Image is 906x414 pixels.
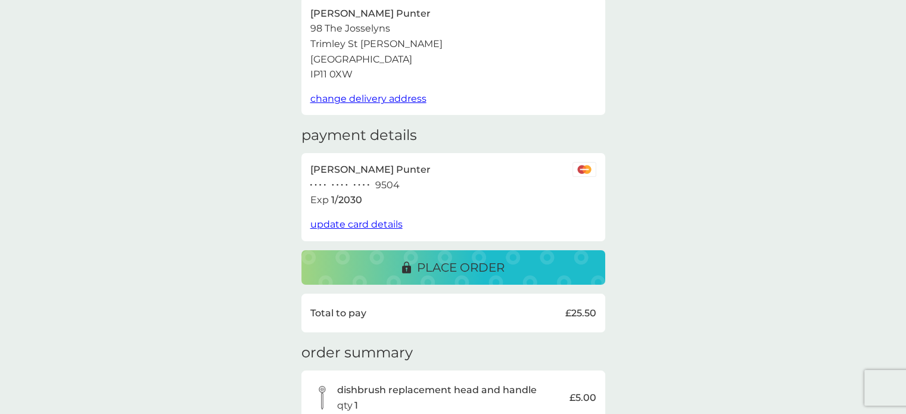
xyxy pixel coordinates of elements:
span: change delivery address [310,93,426,104]
p: ● [341,182,343,188]
p: ● [354,182,356,188]
p: Trimley St [PERSON_NAME] [310,36,443,52]
p: ● [310,182,313,188]
p: dishbrush replacement head and handle [337,382,537,398]
p: 1 [354,398,358,413]
p: £5.00 [569,390,596,406]
p: IP11 0XW [310,67,353,82]
p: qty [337,398,353,413]
p: Total to pay [310,306,366,321]
p: ● [332,182,334,188]
button: change delivery address [310,91,426,107]
button: place order [301,250,605,285]
p: ● [323,182,326,188]
p: ● [367,182,369,188]
span: update card details [310,219,403,230]
p: ● [345,182,348,188]
p: [PERSON_NAME] Punter [310,6,431,21]
p: Exp [310,192,329,208]
p: ● [358,182,360,188]
p: [GEOGRAPHIC_DATA] [310,52,412,67]
p: 9504 [375,178,400,193]
h3: payment details [301,127,417,144]
p: ● [319,182,322,188]
p: 1 / 2030 [331,192,362,208]
p: place order [417,258,505,277]
p: [PERSON_NAME] Punter [310,162,431,178]
p: ● [315,182,317,188]
h3: order summary [301,344,413,362]
button: update card details [310,217,403,232]
p: £25.50 [565,306,596,321]
p: 98 The Josselyns [310,21,390,36]
p: ● [363,182,365,188]
p: ● [337,182,339,188]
